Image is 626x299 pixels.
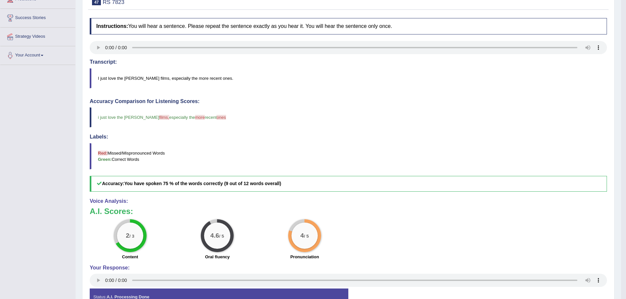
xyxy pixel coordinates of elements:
[90,198,607,204] h4: Voice Analysis:
[98,151,107,156] b: Red:
[90,207,133,216] b: A.I. Scores:
[0,46,75,63] a: Your Account
[98,115,159,120] span: i just love the [PERSON_NAME]
[90,265,607,271] h4: Your Response:
[90,18,607,34] h4: You will hear a sentence. Please repeat the sentence exactly as you hear it. You will hear the se...
[290,254,319,260] label: Pronunciation
[96,23,128,29] b: Instructions:
[219,234,224,239] small: / 5
[124,181,281,186] b: You have spoken 75 % of the words correctly (9 out of 12 words overall)
[90,176,607,191] h5: Accuracy:
[205,254,230,260] label: Oral fluency
[159,115,169,120] span: films,
[205,115,217,120] span: recent
[300,232,304,239] big: 4
[98,157,112,162] b: Green:
[122,254,138,260] label: Content
[126,232,129,239] big: 2
[129,234,134,239] small: / 3
[217,115,226,120] span: ones
[0,9,75,25] a: Success Stories
[90,59,607,65] h4: Transcript:
[195,115,205,120] span: more
[0,28,75,44] a: Strategy Videos
[169,115,195,120] span: especially the
[304,234,309,239] small: / 5
[90,134,607,140] h4: Labels:
[90,143,607,169] blockquote: Missed/Mispronounced Words Correct Words
[211,232,220,239] big: 4.6
[90,98,607,104] h4: Accuracy Comparison for Listening Scores:
[90,68,607,88] blockquote: I just love the [PERSON_NAME] films, especially the more recent ones.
